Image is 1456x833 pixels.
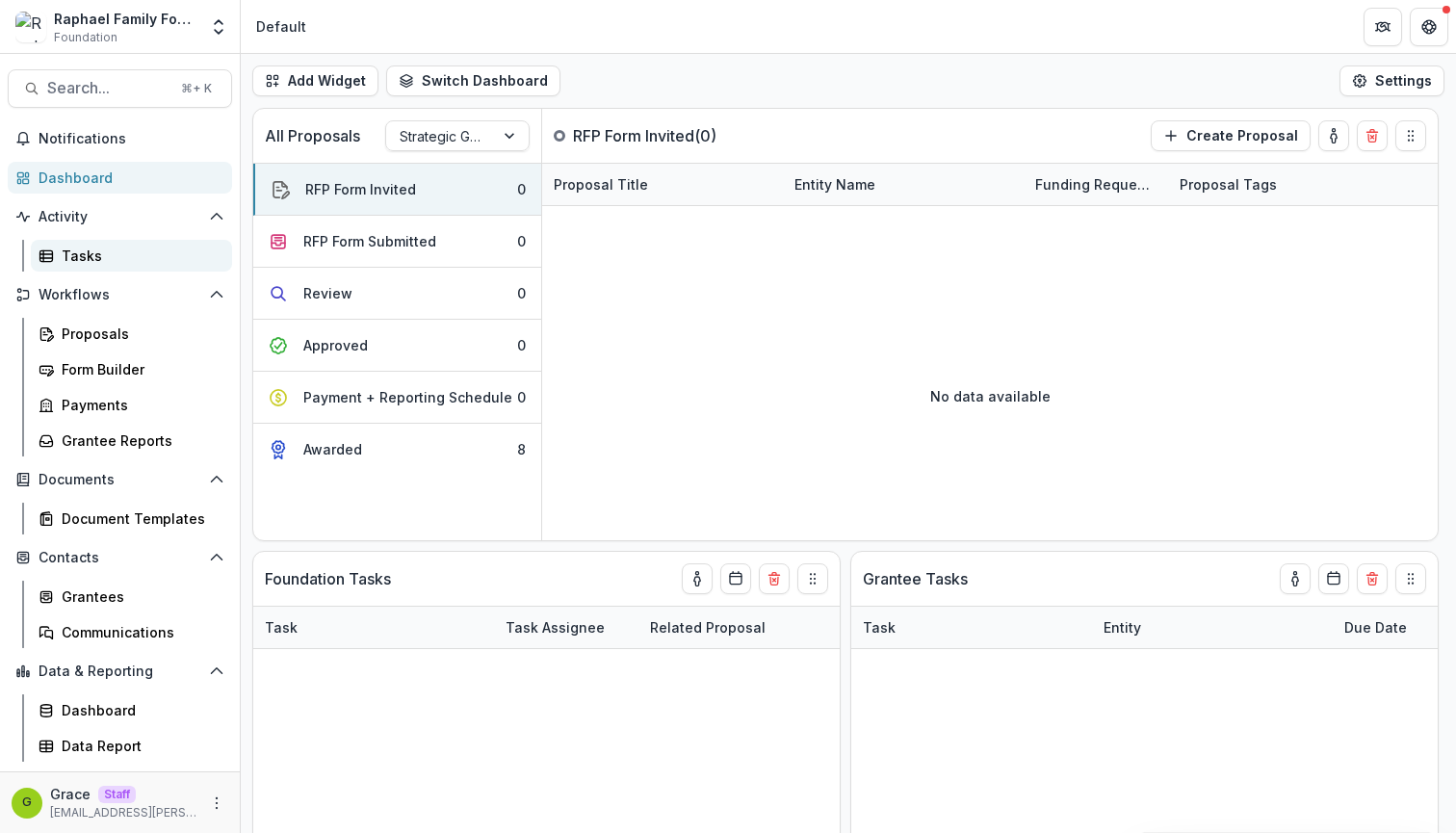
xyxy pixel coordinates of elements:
[851,607,1092,648] div: Task
[638,617,777,638] div: Related Proposal
[31,616,232,648] a: Communications
[253,320,541,372] button: Approved0
[39,550,201,566] span: Contacts
[542,164,783,205] div: Proposal Title
[386,65,560,96] button: Switch Dashboard
[638,607,879,648] div: Related Proposal
[517,335,526,355] div: 0
[1024,174,1168,195] div: Funding Requested
[797,563,828,594] button: Drag
[253,372,541,424] button: Payment + Reporting Schedule0
[253,607,494,648] div: Task
[39,287,201,303] span: Workflows
[1024,164,1168,205] div: Funding Requested
[54,29,117,46] span: Foundation
[62,395,217,415] div: Payments
[8,279,232,310] button: Open Workflows
[1395,120,1426,151] button: Drag
[62,700,217,720] div: Dashboard
[256,16,306,37] div: Default
[31,318,232,350] a: Proposals
[682,563,713,594] button: toggle-assigned-to-me
[517,283,526,303] div: 0
[303,335,368,355] div: Approved
[1357,120,1388,151] button: Delete card
[39,131,224,147] span: Notifications
[253,216,541,268] button: RFP Form Submitted0
[494,607,638,648] div: Task Assignee
[39,168,217,188] div: Dashboard
[517,179,526,199] div: 0
[720,563,751,594] button: Calendar
[1168,174,1288,195] div: Proposal Tags
[62,586,217,607] div: Grantees
[62,246,217,266] div: Tasks
[863,567,968,590] p: Grantee Tasks
[494,617,616,638] div: Task Assignee
[8,656,232,687] button: Open Data & Reporting
[1395,563,1426,594] button: Drag
[31,353,232,385] a: Form Builder
[15,12,46,42] img: Raphael Family Foundation
[31,425,232,456] a: Grantee Reports
[517,387,526,407] div: 0
[62,430,217,451] div: Grantee Reports
[62,508,217,529] div: Document Templates
[759,563,790,594] button: Delete card
[253,268,541,320] button: Review0
[39,664,201,680] span: Data & Reporting
[1318,120,1349,151] button: toggle-assigned-to-me
[62,324,217,344] div: Proposals
[31,503,232,534] a: Document Templates
[303,283,352,303] div: Review
[1333,617,1418,638] div: Due Date
[303,439,362,459] div: Awarded
[1364,8,1402,46] button: Partners
[8,542,232,573] button: Open Contacts
[50,784,91,804] p: Grace
[98,786,136,803] p: Staff
[8,201,232,232] button: Open Activity
[517,231,526,251] div: 0
[265,124,360,147] p: All Proposals
[54,9,197,29] div: Raphael Family Foundation
[177,78,216,99] div: ⌘ + K
[851,617,907,638] div: Task
[783,164,1024,205] div: Entity Name
[1410,8,1448,46] button: Get Help
[248,13,314,40] nav: breadcrumb
[47,79,169,97] span: Search...
[31,694,232,726] a: Dashboard
[303,387,512,407] div: Payment + Reporting Schedule
[31,730,232,762] a: Data Report
[39,472,201,488] span: Documents
[8,123,232,154] button: Notifications
[62,736,217,756] div: Data Report
[1092,607,1333,648] div: Entity
[31,581,232,612] a: Grantees
[8,162,232,194] a: Dashboard
[252,65,378,96] button: Add Widget
[8,69,232,108] button: Search...
[31,240,232,272] a: Tasks
[305,179,416,199] div: RFP Form Invited
[39,209,201,225] span: Activity
[205,8,232,46] button: Open entity switcher
[253,617,309,638] div: Task
[542,174,660,195] div: Proposal Title
[930,386,1051,406] p: No data available
[62,359,217,379] div: Form Builder
[62,622,217,642] div: Communications
[1339,65,1444,96] button: Settings
[517,439,526,459] div: 8
[1357,563,1388,594] button: Delete card
[1168,164,1409,205] div: Proposal Tags
[1151,120,1311,151] button: Create Proposal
